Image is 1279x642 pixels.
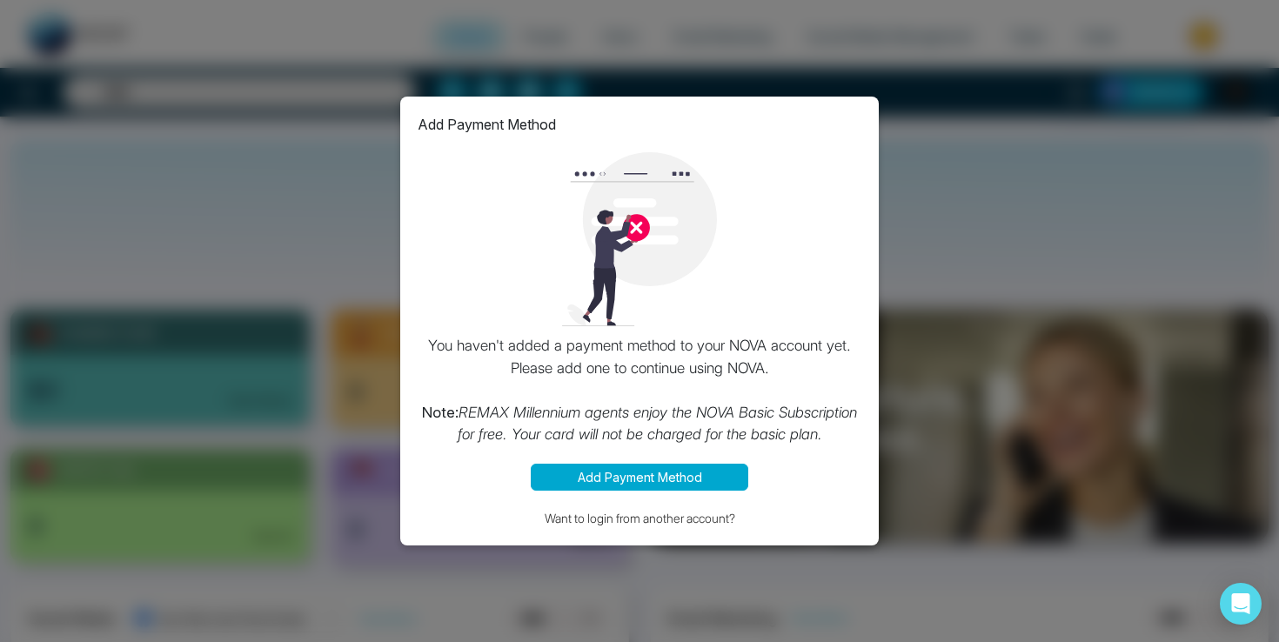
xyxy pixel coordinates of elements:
[422,404,459,421] strong: Note:
[531,464,748,491] button: Add Payment Method
[418,508,861,528] button: Want to login from another account?
[552,152,727,326] img: loading
[418,335,861,446] p: You haven't added a payment method to your NOVA account yet. Please add one to continue using NOVA.
[1220,583,1262,625] div: Open Intercom Messenger
[458,404,858,444] i: REMAX Millennium agents enjoy the NOVA Basic Subscription for free. Your card will not be charged...
[418,114,556,135] p: Add Payment Method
